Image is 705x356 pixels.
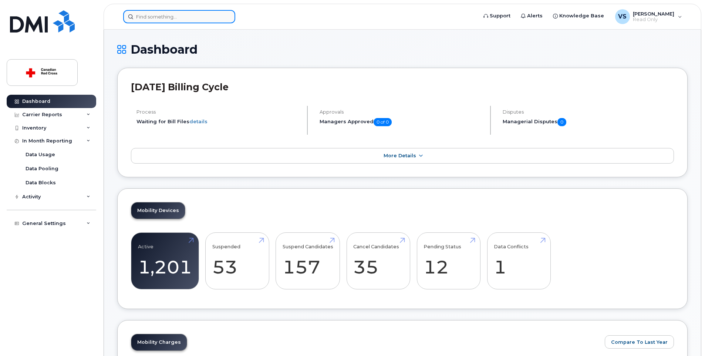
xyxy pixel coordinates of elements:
[320,109,484,115] h4: Approvals
[611,339,668,346] span: Compare To Last Year
[189,118,208,124] a: details
[117,43,688,56] h1: Dashboard
[131,81,674,93] h2: [DATE] Billing Cycle
[374,118,392,126] span: 0 of 0
[353,236,403,285] a: Cancel Candidates 35
[131,202,185,219] a: Mobility Devices
[136,118,301,125] li: Waiting for Bill Files
[557,118,566,126] span: 0
[138,236,192,285] a: Active 1,201
[131,334,187,350] a: Mobility Charges
[494,236,544,285] a: Data Conflicts 1
[424,236,473,285] a: Pending Status 12
[136,109,301,115] h4: Process
[605,335,674,349] button: Compare To Last Year
[384,153,416,158] span: More Details
[212,236,262,285] a: Suspended 53
[503,118,674,126] h5: Managerial Disputes
[320,118,484,126] h5: Managers Approved
[283,236,333,285] a: Suspend Candidates 157
[503,109,674,115] h4: Disputes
